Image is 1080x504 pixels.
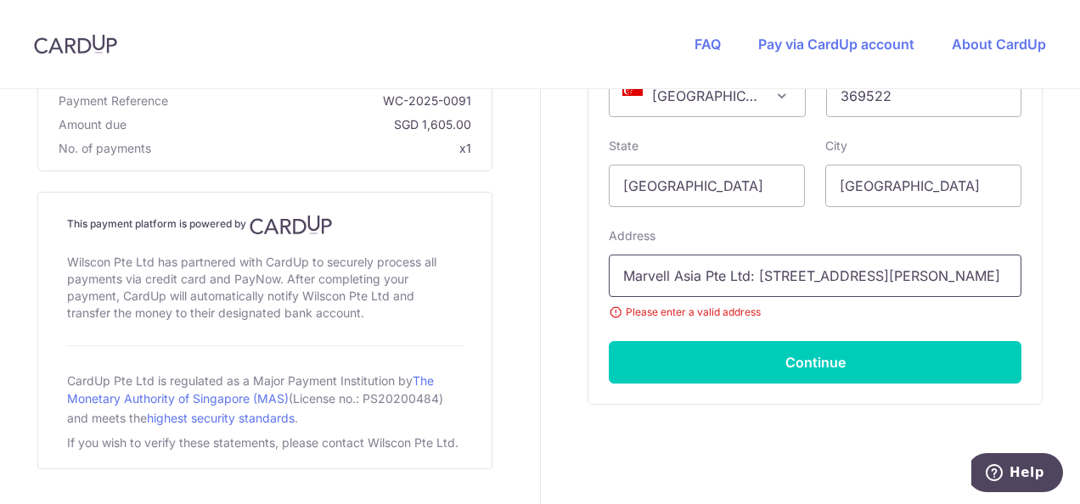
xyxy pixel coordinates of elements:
[609,341,1021,384] button: Continue
[34,34,117,54] img: CardUp
[250,215,333,235] img: CardUp
[609,137,638,154] label: State
[459,141,471,155] span: x1
[826,75,1022,117] input: Example 123456
[133,116,471,133] span: SGD 1,605.00
[175,92,471,109] span: WC-2025-0091
[609,227,655,244] label: Address
[609,304,1021,321] small: Please enter a valid address
[67,215,463,235] h4: This payment platform is powered by
[59,93,168,108] span: translation missing: en.payment_reference
[67,250,463,325] div: Wilscon Pte Ltd has partnered with CardUp to securely process all payments via credit card and Pa...
[610,76,804,116] span: Singapore
[59,116,127,133] span: Amount due
[695,36,721,53] a: FAQ
[59,140,151,157] span: No. of payments
[952,36,1046,53] a: About CardUp
[67,431,462,455] div: If you wish to verify these statements, please contact Wilscon Pte Ltd.
[609,75,805,117] span: Singapore
[147,411,295,425] a: highest security standards
[67,367,463,431] div: CardUp Pte Ltd is regulated as a Major Payment Institution by (License no.: PS20200484) and meets...
[825,137,847,154] label: City
[971,453,1063,496] iframe: Opens a widget where you can find more information
[758,36,914,53] a: Pay via CardUp account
